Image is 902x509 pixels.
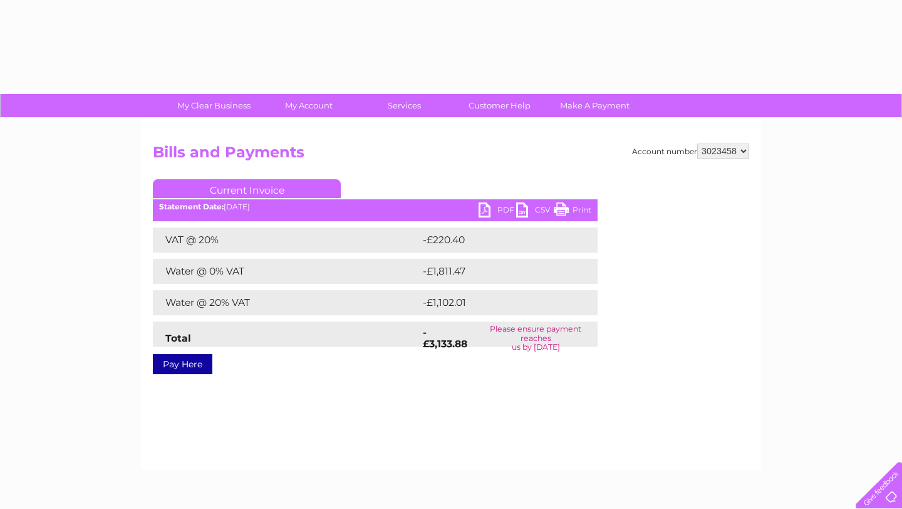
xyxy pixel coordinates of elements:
[516,202,554,221] a: CSV
[423,327,467,350] strong: -£3,133.88
[448,94,551,117] a: Customer Help
[543,94,646,117] a: Make A Payment
[257,94,361,117] a: My Account
[420,259,578,284] td: -£1,811.47
[165,332,191,344] strong: Total
[554,202,591,221] a: Print
[159,202,224,211] b: Statement Date:
[479,202,516,221] a: PDF
[153,144,749,167] h2: Bills and Payments
[353,94,456,117] a: Services
[162,94,266,117] a: My Clear Business
[420,290,578,315] td: -£1,102.01
[632,144,749,159] div: Account number
[420,228,577,253] td: -£220.40
[153,179,341,198] a: Current Invoice
[153,202,598,211] div: [DATE]
[474,322,598,355] td: Please ensure payment reaches us by [DATE]
[153,228,420,253] td: VAT @ 20%
[153,290,420,315] td: Water @ 20% VAT
[153,259,420,284] td: Water @ 0% VAT
[153,354,212,374] a: Pay Here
